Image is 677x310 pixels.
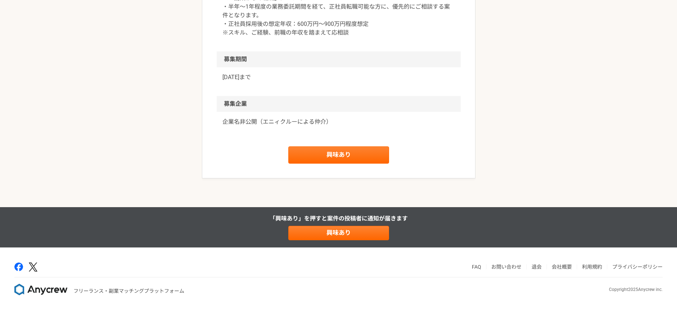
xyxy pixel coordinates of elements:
[612,264,663,270] a: プライバシーポリシー
[222,73,455,82] p: [DATE]まで
[472,264,481,270] a: FAQ
[609,286,663,293] p: Copyright 2025 Anycrew inc.
[270,214,408,223] p: 「興味あり」を押すと 案件の投稿者に通知が届きます
[29,263,37,272] img: x-391a3a86.png
[14,284,68,295] img: 8DqYSo04kwAAAAASUVORK5CYII=
[532,264,542,270] a: 退会
[491,264,522,270] a: お問い合わせ
[582,264,602,270] a: 利用規約
[288,146,389,164] a: 興味あり
[217,96,461,112] h2: 募集企業
[552,264,572,270] a: 会社概要
[73,287,184,295] p: フリーランス・副業マッチングプラットフォーム
[217,51,461,67] h2: 募集期間
[288,226,389,240] a: 興味あり
[14,263,23,271] img: facebook-2adfd474.png
[222,118,455,126] a: 企業名非公開（エニィクルーによる仲介）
